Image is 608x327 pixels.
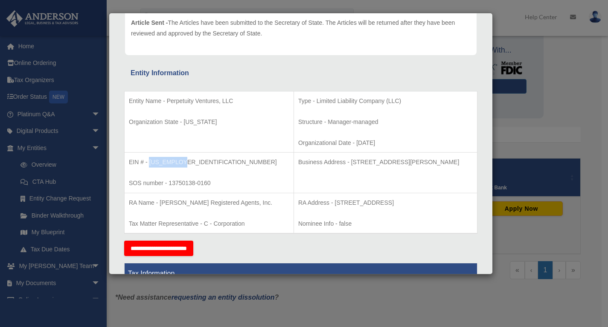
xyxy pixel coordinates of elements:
p: Entity Name - Perpetuity Ventures, LLC [129,96,289,106]
p: EIN # - [US_EMPLOYER_IDENTIFICATION_NUMBER] [129,157,289,168]
span: Article Sent - [131,19,168,26]
p: RA Name - [PERSON_NAME] Registered Agents, Inc. [129,197,289,208]
th: Tax Information [125,263,477,284]
p: The Articles have been submitted to the Secretary of State. The Articles will be returned after t... [131,18,471,38]
p: Organization State - [US_STATE] [129,117,289,127]
p: Type - Limited Liability Company (LLC) [298,96,473,106]
div: Entity Information [131,67,471,79]
p: Organizational Date - [DATE] [298,138,473,148]
p: Nominee Info - false [298,218,473,229]
p: RA Address - [STREET_ADDRESS] [298,197,473,208]
p: Structure - Manager-managed [298,117,473,127]
p: Business Address - [STREET_ADDRESS][PERSON_NAME] [298,157,473,168]
p: Tax Matter Representative - C - Corporation [129,218,289,229]
p: SOS number - 13750138-0160 [129,178,289,189]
